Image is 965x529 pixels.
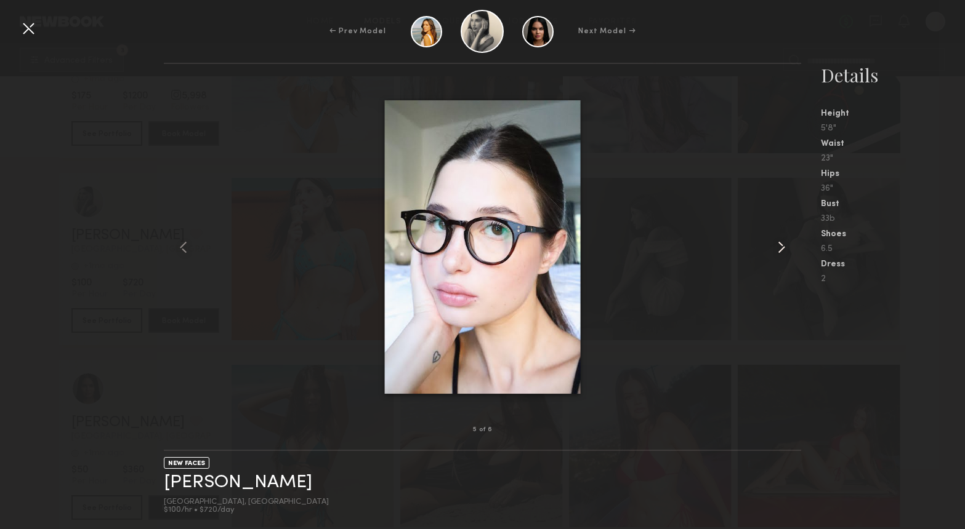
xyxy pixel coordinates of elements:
div: 33b [821,215,965,223]
div: Next Model → [578,26,636,37]
div: 2 [821,275,965,284]
div: Shoes [821,230,965,239]
div: $100/hr • $720/day [164,506,329,514]
div: Dress [821,260,965,269]
a: [PERSON_NAME] [164,473,312,492]
div: Bust [821,200,965,209]
div: Details [821,63,965,87]
div: Waist [821,140,965,148]
div: 5 of 6 [473,427,491,433]
div: [GEOGRAPHIC_DATA], [GEOGRAPHIC_DATA] [164,498,329,506]
div: Height [821,109,965,118]
div: 23" [821,154,965,163]
div: 5'8" [821,124,965,133]
div: NEW FACES [164,457,209,469]
div: 36" [821,185,965,193]
div: ← Prev Model [329,26,386,37]
div: Hips [821,170,965,178]
div: 6.5 [821,245,965,253]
